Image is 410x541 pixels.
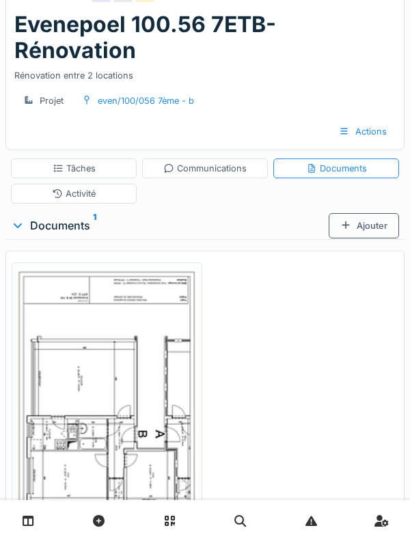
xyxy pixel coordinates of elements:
[14,12,396,64] h1: Evenepoel 100.56 7ETB-Rénovation
[40,94,64,107] div: Projet
[98,94,194,107] div: even/100/056 7ème - b
[53,162,96,175] div: Tâches
[15,266,199,525] img: 4qavwpdqr4ke5wxz21kerdfobbod
[52,187,96,200] div: Activité
[306,162,367,175] div: Documents
[11,217,329,234] div: Documents
[93,217,96,234] sup: 1
[329,213,399,238] div: Ajouter
[327,119,398,144] div: Actions
[163,162,247,175] div: Communications
[14,64,396,82] div: Rénovation entre 2 locations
